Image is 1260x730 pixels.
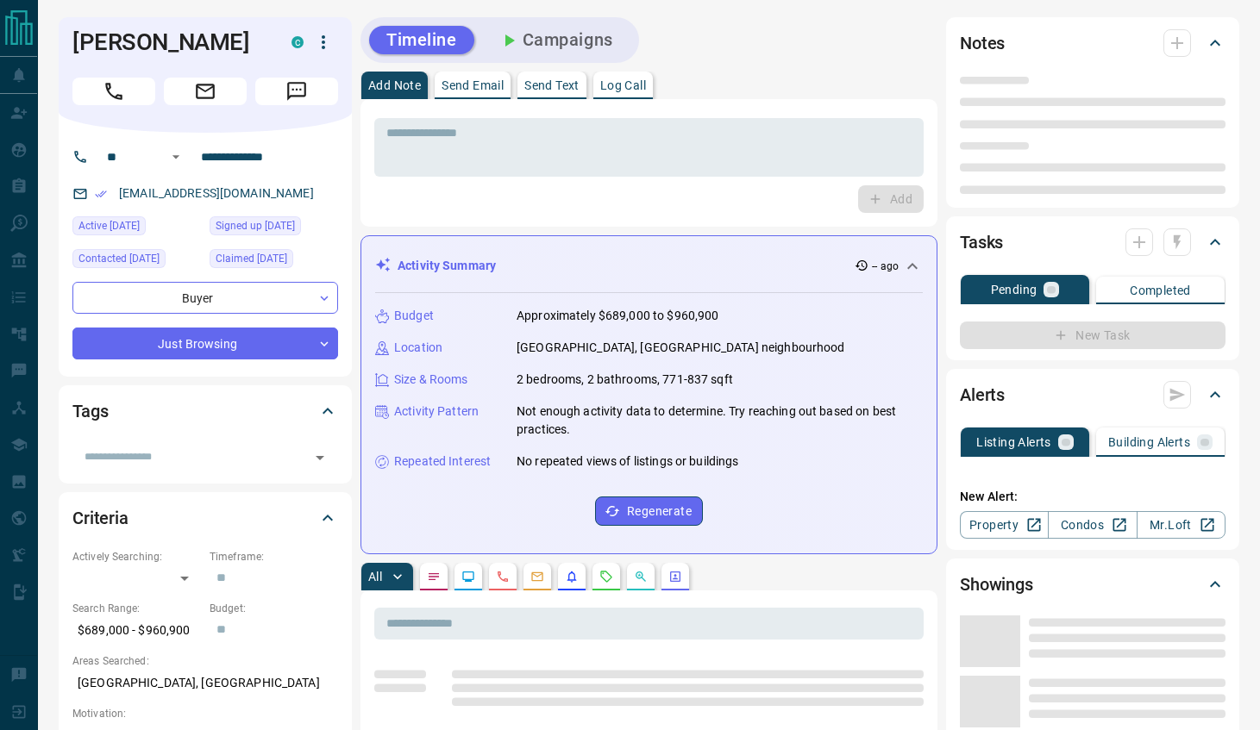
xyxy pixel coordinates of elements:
[78,250,160,267] span: Contacted [DATE]
[394,307,434,325] p: Budget
[72,504,129,532] h2: Criteria
[1048,511,1137,539] a: Condos
[517,452,739,471] p: No repeated views of listings or buildings
[960,374,1226,415] div: Alerts
[600,79,646,91] p: Log Call
[72,328,338,359] div: Just Browsing
[960,488,1226,506] p: New Alert:
[308,446,332,470] button: Open
[72,397,108,425] h2: Tags
[72,653,338,669] p: Areas Searched:
[991,284,1037,296] p: Pending
[72,616,201,645] p: $689,000 - $960,900
[960,381,1005,409] h2: Alerts
[517,307,718,325] p: Approximately $689,000 to $960,900
[216,217,295,234] span: Signed up [DATE]
[394,452,491,471] p: Repeated Interest
[72,497,338,539] div: Criteria
[960,511,1049,539] a: Property
[517,402,923,439] p: Not enough activity data to determine. Try reaching out based on best practices.
[427,570,441,583] svg: Notes
[72,601,201,616] p: Search Range:
[72,706,338,721] p: Motivation:
[960,228,1003,256] h2: Tasks
[442,79,504,91] p: Send Email
[368,571,382,583] p: All
[960,22,1226,64] div: Notes
[210,216,338,240] div: Wed Sep 03 2025
[291,36,304,48] div: condos.ca
[976,436,1051,448] p: Listing Alerts
[481,26,630,54] button: Campaigns
[1130,284,1191,296] p: Completed
[599,570,613,583] svg: Requests
[394,371,468,389] p: Size & Rooms
[210,549,338,565] p: Timeframe:
[565,570,579,583] svg: Listing Alerts
[634,570,648,583] svg: Opportunities
[530,570,544,583] svg: Emails
[394,402,479,421] p: Activity Pattern
[210,601,338,616] p: Budget:
[72,28,266,56] h1: [PERSON_NAME]
[72,78,155,105] span: Call
[394,339,442,357] p: Location
[210,249,338,273] div: Wed Sep 03 2025
[72,282,338,314] div: Buyer
[95,188,107,200] svg: Email Verified
[166,147,186,167] button: Open
[960,221,1226,263] div: Tasks
[375,250,923,282] div: Activity Summary-- ago
[496,570,510,583] svg: Calls
[72,249,201,273] div: Wed Sep 03 2025
[668,570,682,583] svg: Agent Actions
[398,257,496,275] p: Activity Summary
[164,78,247,105] span: Email
[72,390,338,432] div: Tags
[960,571,1033,598] h2: Showings
[78,217,140,234] span: Active [DATE]
[72,669,338,697] p: [GEOGRAPHIC_DATA], [GEOGRAPHIC_DATA]
[960,29,1005,57] h2: Notes
[368,79,421,91] p: Add Note
[72,216,201,240] div: Wed Sep 03 2025
[960,564,1226,605] div: Showings
[524,79,580,91] p: Send Text
[1108,436,1190,448] p: Building Alerts
[517,371,733,389] p: 2 bedrooms, 2 bathrooms, 771-837 sqft
[595,496,703,526] button: Regenerate
[872,259,899,274] p: -- ago
[1137,511,1226,539] a: Mr.Loft
[369,26,474,54] button: Timeline
[216,250,287,267] span: Claimed [DATE]
[517,339,845,357] p: [GEOGRAPHIC_DATA], [GEOGRAPHIC_DATA] neighbourhood
[461,570,475,583] svg: Lead Browsing Activity
[119,186,314,200] a: [EMAIL_ADDRESS][DOMAIN_NAME]
[255,78,338,105] span: Message
[72,549,201,565] p: Actively Searching:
